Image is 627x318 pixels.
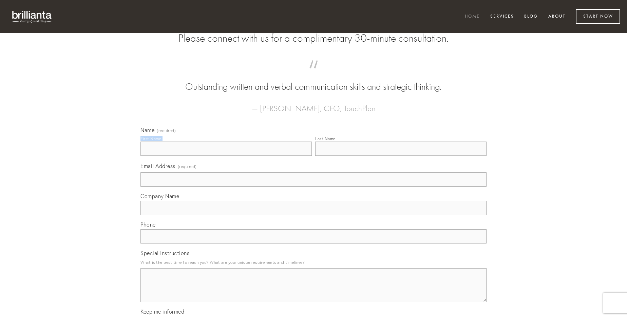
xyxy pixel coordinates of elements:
span: Keep me informed [140,308,184,315]
figcaption: — [PERSON_NAME], CEO, TouchPlan [151,93,476,115]
span: “ [151,67,476,80]
span: Phone [140,221,156,228]
div: Last Name [315,136,336,141]
a: About [544,11,570,22]
blockquote: Outstanding written and verbal communication skills and strategic thinking. [151,67,476,93]
a: Home [460,11,484,22]
span: Company Name [140,193,179,199]
p: What is the best time to reach you? What are your unique requirements and timelines? [140,258,487,267]
div: First Name [140,136,161,141]
span: (required) [178,162,197,171]
a: Blog [520,11,542,22]
span: Name [140,127,154,133]
span: Email Address [140,163,175,169]
a: Start Now [576,9,620,24]
span: (required) [157,129,176,133]
a: Services [486,11,518,22]
img: brillianta - research, strategy, marketing [7,7,58,26]
h2: Please connect with us for a complimentary 30-minute consultation. [140,32,487,45]
span: Special Instructions [140,250,189,256]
